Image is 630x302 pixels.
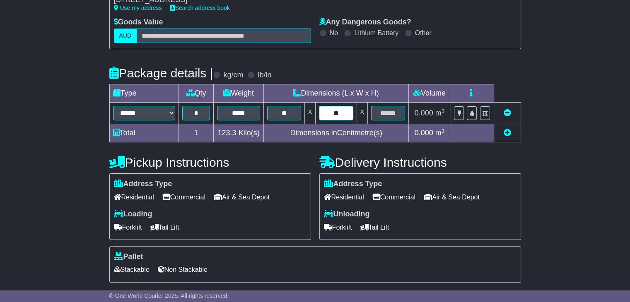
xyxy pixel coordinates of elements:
[109,292,229,299] span: © One World Courier 2025. All rights reserved.
[223,71,243,80] label: kg/cm
[424,191,480,204] span: Air & Sea Depot
[109,66,213,80] h4: Package details |
[409,84,450,103] td: Volume
[415,129,433,137] span: 0.000
[324,191,364,204] span: Residential
[114,191,154,204] span: Residential
[114,180,172,189] label: Address Type
[114,263,150,276] span: Stackable
[114,221,142,234] span: Forklift
[179,84,214,103] td: Qty
[435,109,445,117] span: m
[435,129,445,137] span: m
[114,29,137,43] label: AUD
[354,29,398,37] label: Lithium Battery
[319,156,521,169] h4: Delivery Instructions
[109,156,311,169] h4: Pickup Instructions
[504,109,511,117] a: Remove this item
[357,103,367,124] td: x
[372,191,415,204] span: Commercial
[330,29,338,37] label: No
[415,29,432,37] label: Other
[214,191,270,204] span: Air & Sea Depot
[162,191,205,204] span: Commercial
[360,221,389,234] span: Tail Lift
[442,108,445,114] sup: 3
[214,124,263,142] td: Kilo(s)
[114,252,143,261] label: Pallet
[109,124,179,142] td: Total
[319,18,411,27] label: Any Dangerous Goods?
[214,84,263,103] td: Weight
[504,129,511,137] a: Add new item
[158,263,208,276] span: Non Stackable
[150,221,179,234] span: Tail Lift
[442,128,445,134] sup: 3
[324,180,382,189] label: Address Type
[263,84,409,103] td: Dimensions (L x W x H)
[324,221,352,234] span: Forklift
[179,124,214,142] td: 1
[170,5,230,11] a: Search address book
[114,5,162,11] a: Use my address
[324,210,370,219] label: Unloading
[305,103,316,124] td: x
[415,109,433,117] span: 0.000
[263,124,409,142] td: Dimensions in Centimetre(s)
[114,18,163,27] label: Goods Value
[114,210,152,219] label: Loading
[218,129,237,137] span: 123.3
[109,84,179,103] td: Type
[258,71,271,80] label: lb/in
